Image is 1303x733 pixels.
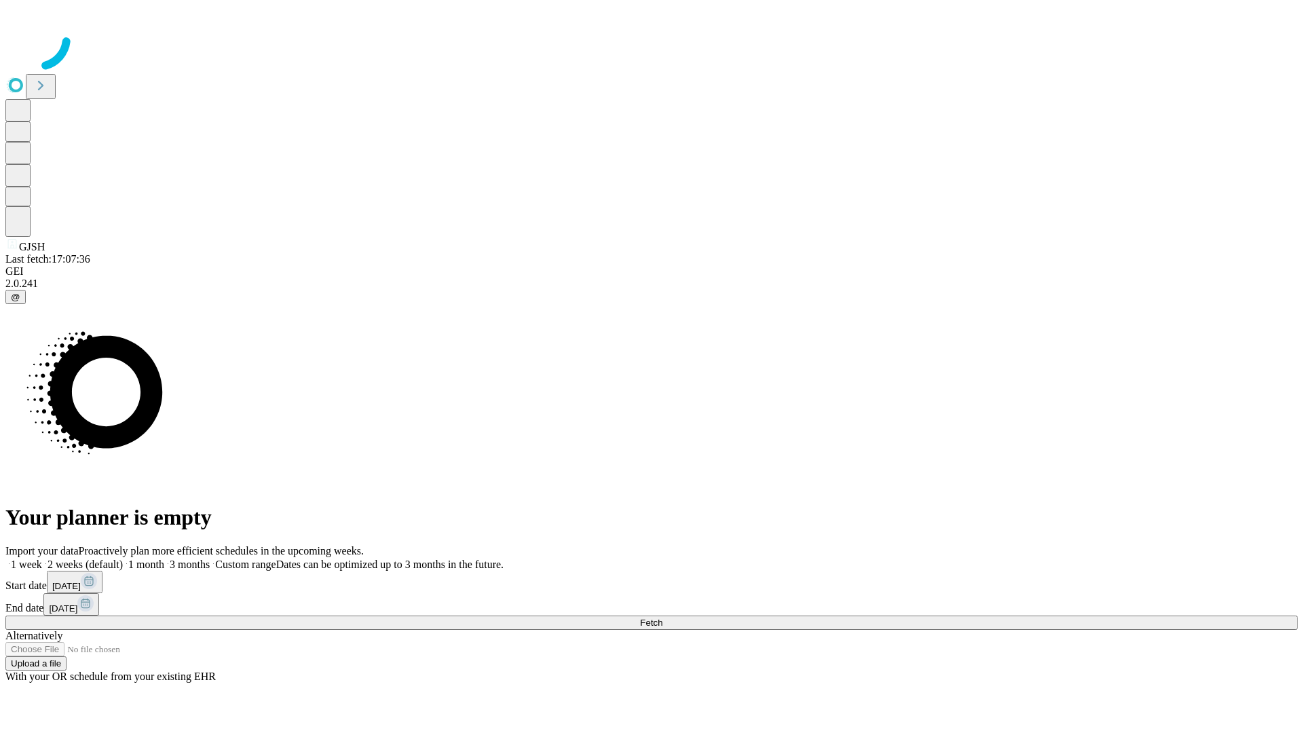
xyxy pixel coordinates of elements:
[47,571,102,593] button: [DATE]
[5,616,1298,630] button: Fetch
[5,253,90,265] span: Last fetch: 17:07:36
[5,671,216,682] span: With your OR schedule from your existing EHR
[11,292,20,302] span: @
[49,603,77,614] span: [DATE]
[43,593,99,616] button: [DATE]
[11,559,42,570] span: 1 week
[5,545,79,557] span: Import your data
[19,241,45,252] span: GJSH
[5,505,1298,530] h1: Your planner is empty
[5,290,26,304] button: @
[128,559,164,570] span: 1 month
[52,581,81,591] span: [DATE]
[640,618,662,628] span: Fetch
[5,265,1298,278] div: GEI
[48,559,123,570] span: 2 weeks (default)
[170,559,210,570] span: 3 months
[5,593,1298,616] div: End date
[79,545,364,557] span: Proactively plan more efficient schedules in the upcoming weeks.
[5,571,1298,593] div: Start date
[5,630,62,641] span: Alternatively
[5,656,67,671] button: Upload a file
[276,559,504,570] span: Dates can be optimized up to 3 months in the future.
[5,278,1298,290] div: 2.0.241
[215,559,276,570] span: Custom range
